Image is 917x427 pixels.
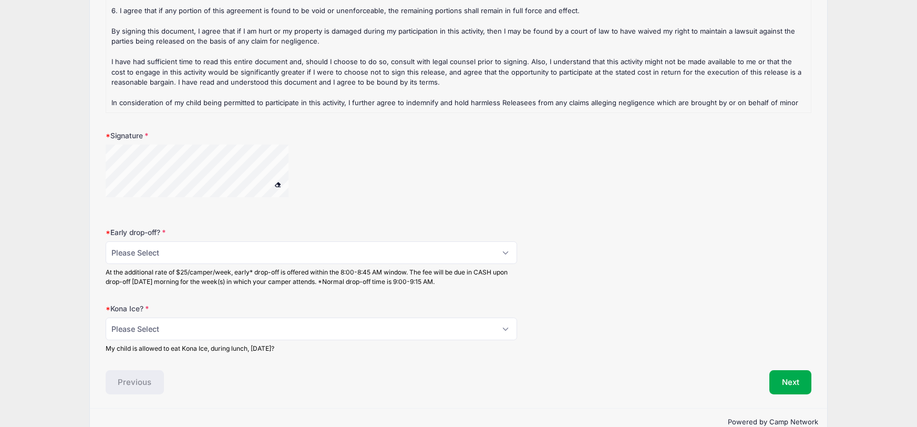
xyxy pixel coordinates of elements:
div: My child is allowed to eat Kona Ice, during lunch, [DATE]? [106,344,518,353]
label: Signature [106,130,341,141]
label: Kona Ice? [106,303,341,314]
div: At the additional rate of $25/camper/week, early* drop-off is offered within the 8:00-8:45 AM win... [106,268,518,287]
button: Next [769,370,812,394]
label: Early drop-off? [106,227,341,238]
